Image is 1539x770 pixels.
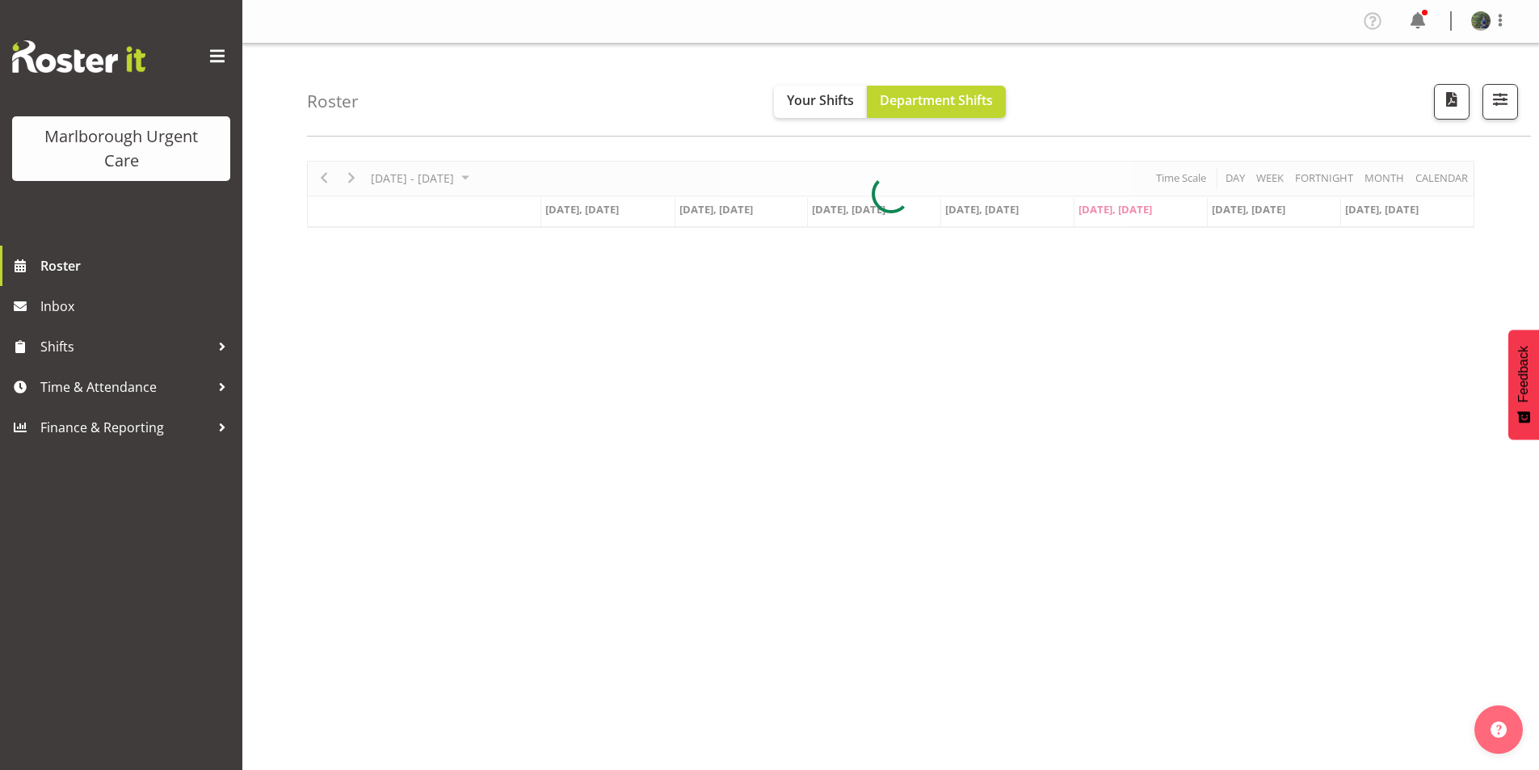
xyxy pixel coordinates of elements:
[774,86,867,118] button: Your Shifts
[307,92,359,111] h4: Roster
[1491,722,1507,738] img: help-xxl-2.png
[28,124,214,173] div: Marlborough Urgent Care
[12,40,145,73] img: Rosterit website logo
[867,86,1006,118] button: Department Shifts
[1434,84,1470,120] button: Download a PDF of the roster according to the set date range.
[1471,11,1491,31] img: gloria-varghese83ea2632f453239292d4b008d7aa8107.png
[1508,330,1539,440] button: Feedback - Show survey
[40,294,234,318] span: Inbox
[40,415,210,440] span: Finance & Reporting
[40,335,210,359] span: Shifts
[40,375,210,399] span: Time & Attendance
[40,254,234,278] span: Roster
[1516,346,1531,402] span: Feedback
[787,91,854,109] span: Your Shifts
[1482,84,1518,120] button: Filter Shifts
[880,91,993,109] span: Department Shifts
